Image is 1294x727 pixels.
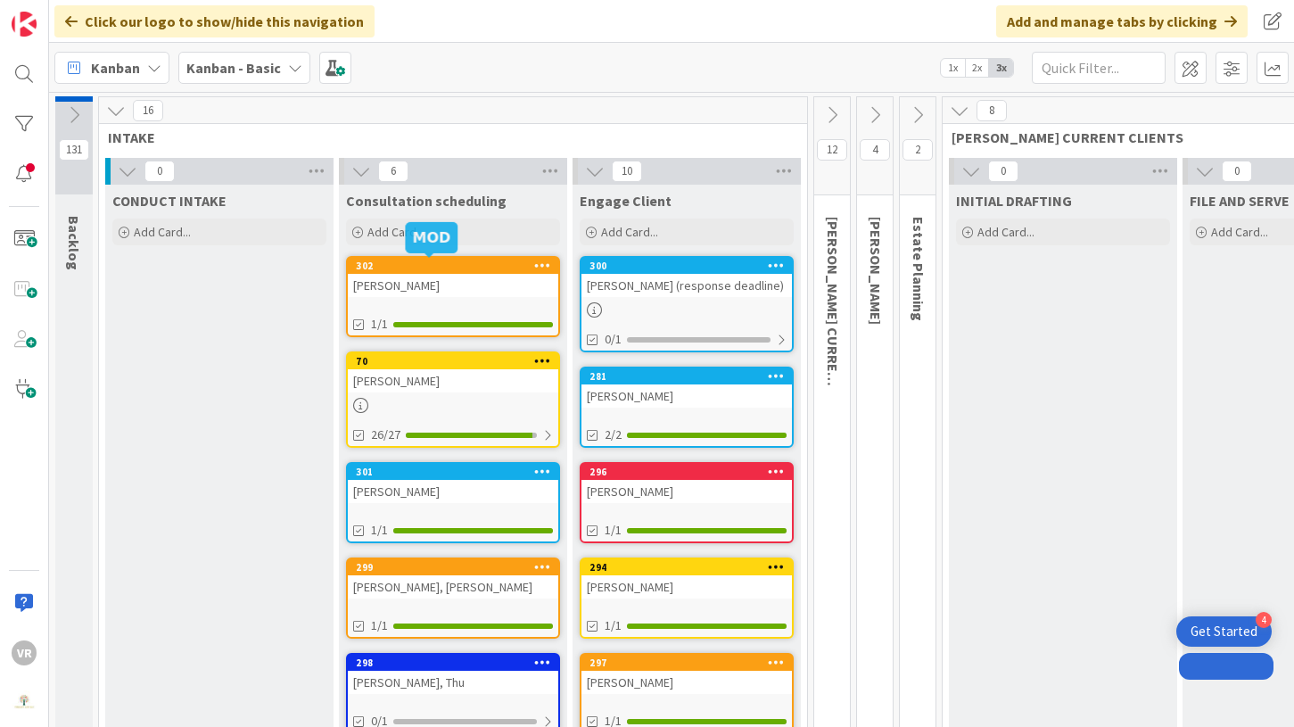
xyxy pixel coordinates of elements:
div: VR [12,640,37,665]
span: Engage Client [580,192,672,210]
span: 0 [144,161,175,182]
span: 2/2 [605,425,622,444]
div: 302 [348,258,558,274]
span: KRISTI PROBATE [867,217,885,325]
span: 2x [965,59,989,77]
div: 70[PERSON_NAME] [348,353,558,392]
div: Get Started [1191,623,1257,640]
span: INTAKE [108,128,785,146]
span: Kanban [91,57,140,78]
span: Add Card... [977,224,1034,240]
span: Consultation scheduling [346,192,507,210]
span: 4 [860,139,890,161]
div: 294[PERSON_NAME] [581,559,792,599]
input: Quick Filter... [1032,52,1166,84]
span: 12 [817,139,847,161]
span: Add Card... [367,224,424,240]
div: 281 [589,370,792,383]
a: 301[PERSON_NAME]1/1 [346,462,560,543]
img: Visit kanbanzone.com [12,12,37,37]
a: 299[PERSON_NAME], [PERSON_NAME]1/1 [346,558,560,639]
div: [PERSON_NAME] [348,274,558,297]
span: 131 [59,139,89,161]
div: 301[PERSON_NAME] [348,464,558,503]
div: Open Get Started checklist, remaining modules: 4 [1176,616,1272,647]
img: avatar [12,690,37,715]
div: [PERSON_NAME], Thu [348,671,558,694]
div: 298[PERSON_NAME], Thu [348,655,558,694]
h5: MOD [412,229,450,246]
span: Add Card... [134,224,191,240]
span: KRISTI CURRENT CLIENTS [824,217,842,449]
span: 1/1 [605,521,622,540]
span: 1/1 [371,521,388,540]
div: 296[PERSON_NAME] [581,464,792,503]
div: 299[PERSON_NAME], [PERSON_NAME] [348,559,558,599]
div: 70 [348,353,558,369]
span: 0 [988,161,1018,182]
div: [PERSON_NAME] [581,384,792,408]
div: [PERSON_NAME] [348,369,558,392]
div: 300 [581,258,792,274]
span: 0/1 [605,330,622,349]
div: 297[PERSON_NAME] [581,655,792,694]
a: 70[PERSON_NAME]26/27 [346,351,560,448]
div: 301 [356,466,558,478]
div: 297 [581,655,792,671]
div: 4 [1256,612,1272,628]
div: [PERSON_NAME], [PERSON_NAME] [348,575,558,599]
div: 296 [589,466,792,478]
span: 0 [1222,161,1252,182]
span: 1/1 [371,616,388,635]
div: 298 [348,655,558,671]
span: Add Card... [601,224,658,240]
div: 281 [581,368,792,384]
span: 10 [612,161,642,182]
div: 302[PERSON_NAME] [348,258,558,297]
span: 3x [989,59,1013,77]
span: INITIAL DRAFTING [956,192,1072,210]
a: 294[PERSON_NAME]1/1 [580,558,794,639]
div: [PERSON_NAME] [581,575,792,599]
a: 302[PERSON_NAME]1/1 [346,256,560,337]
div: [PERSON_NAME] (response deadline) [581,274,792,297]
span: 16 [133,100,163,121]
span: 2 [903,139,933,161]
span: Backlog [65,216,83,270]
span: 1/1 [371,315,388,334]
div: Click our logo to show/hide this navigation [54,5,375,37]
span: Estate Planning [910,217,927,321]
div: [PERSON_NAME] [581,671,792,694]
div: 300[PERSON_NAME] (response deadline) [581,258,792,297]
div: Add and manage tabs by clicking [996,5,1248,37]
span: 26/27 [371,425,400,444]
b: Kanban - Basic [186,59,281,77]
div: 296 [581,464,792,480]
div: 300 [589,260,792,272]
span: CONDUCT INTAKE [112,192,227,210]
span: 1/1 [605,616,622,635]
div: 299 [348,559,558,575]
div: 301 [348,464,558,480]
span: 6 [378,161,408,182]
div: 299 [356,561,558,574]
div: [PERSON_NAME] [581,480,792,503]
a: 296[PERSON_NAME]1/1 [580,462,794,543]
div: 294 [581,559,792,575]
span: Add Card... [1211,224,1268,240]
span: 8 [977,100,1007,121]
span: FILE AND SERVE [1190,192,1290,210]
div: [PERSON_NAME] [348,480,558,503]
div: 281[PERSON_NAME] [581,368,792,408]
div: 298 [356,657,558,669]
a: 300[PERSON_NAME] (response deadline)0/1 [580,256,794,352]
div: 302 [356,260,558,272]
div: 70 [356,355,558,368]
a: 281[PERSON_NAME]2/2 [580,367,794,448]
div: 294 [589,561,792,574]
div: 297 [589,657,792,669]
span: 1x [941,59,965,77]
